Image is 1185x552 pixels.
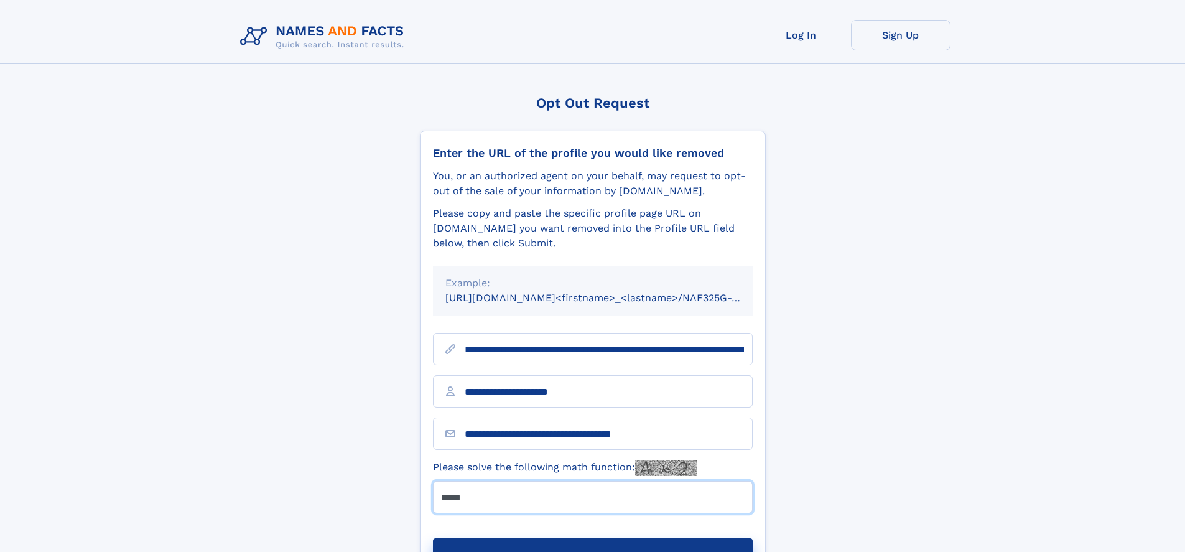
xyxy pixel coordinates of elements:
[433,169,753,199] div: You, or an authorized agent on your behalf, may request to opt-out of the sale of your informatio...
[445,276,740,291] div: Example:
[433,460,697,476] label: Please solve the following math function:
[851,20,950,50] a: Sign Up
[235,20,414,54] img: Logo Names and Facts
[433,146,753,160] div: Enter the URL of the profile you would like removed
[751,20,851,50] a: Log In
[445,292,776,304] small: [URL][DOMAIN_NAME]<firstname>_<lastname>/NAF325G-xxxxxxxx
[420,95,766,111] div: Opt Out Request
[433,206,753,251] div: Please copy and paste the specific profile page URL on [DOMAIN_NAME] you want removed into the Pr...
